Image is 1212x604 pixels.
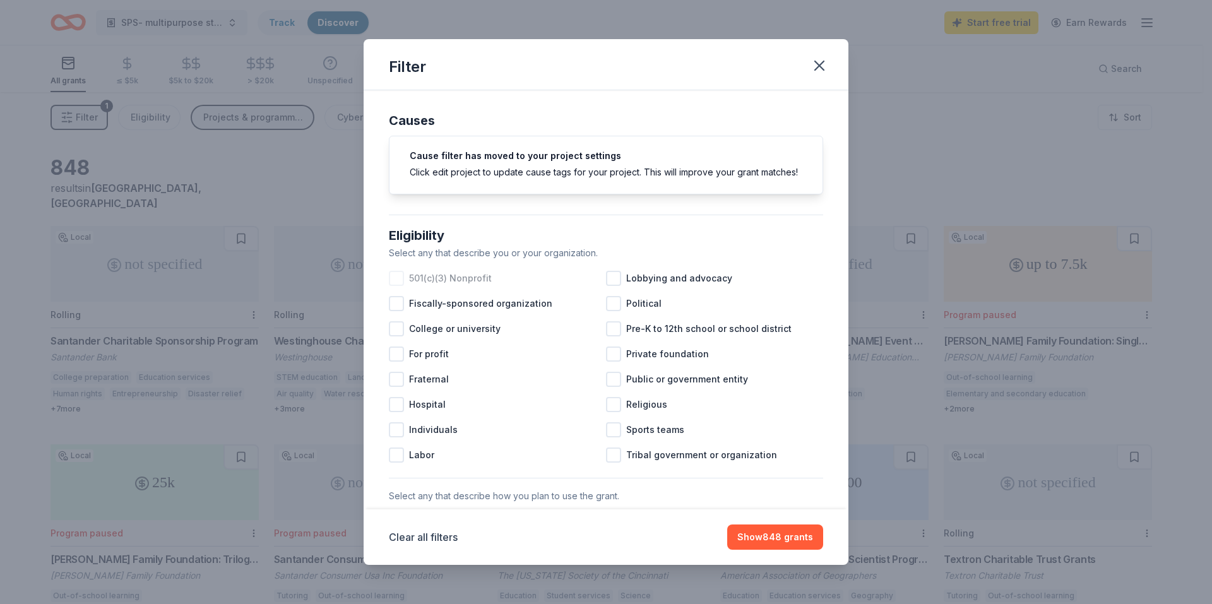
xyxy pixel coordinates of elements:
h5: Cause filter has moved to your project settings [410,151,802,160]
div: Select any that describe how you plan to use the grant. [389,489,823,504]
button: Show848 grants [727,524,823,550]
span: Sports teams [626,422,684,437]
span: Individuals [409,422,458,437]
span: Lobbying and advocacy [626,271,732,286]
span: Political [626,296,662,311]
span: Fiscally-sponsored organization [409,296,552,311]
span: Public or government entity [626,372,748,387]
span: For profit [409,346,449,362]
button: Clear all filters [389,530,458,545]
span: Pre-K to 12th school or school district [626,321,792,336]
span: Private foundation [626,346,709,362]
div: Filter [389,57,426,77]
div: Causes [389,110,823,131]
span: College or university [409,321,501,336]
span: Labor [409,447,434,463]
span: Religious [626,397,667,412]
span: 501(c)(3) Nonprofit [409,271,492,286]
div: Click edit project to update cause tags for your project. This will improve your grant matches! [410,165,802,179]
span: Tribal government or organization [626,447,777,463]
div: Select any that describe you or your organization. [389,246,823,261]
span: Hospital [409,397,446,412]
div: Eligibility [389,225,823,246]
span: Fraternal [409,372,449,387]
